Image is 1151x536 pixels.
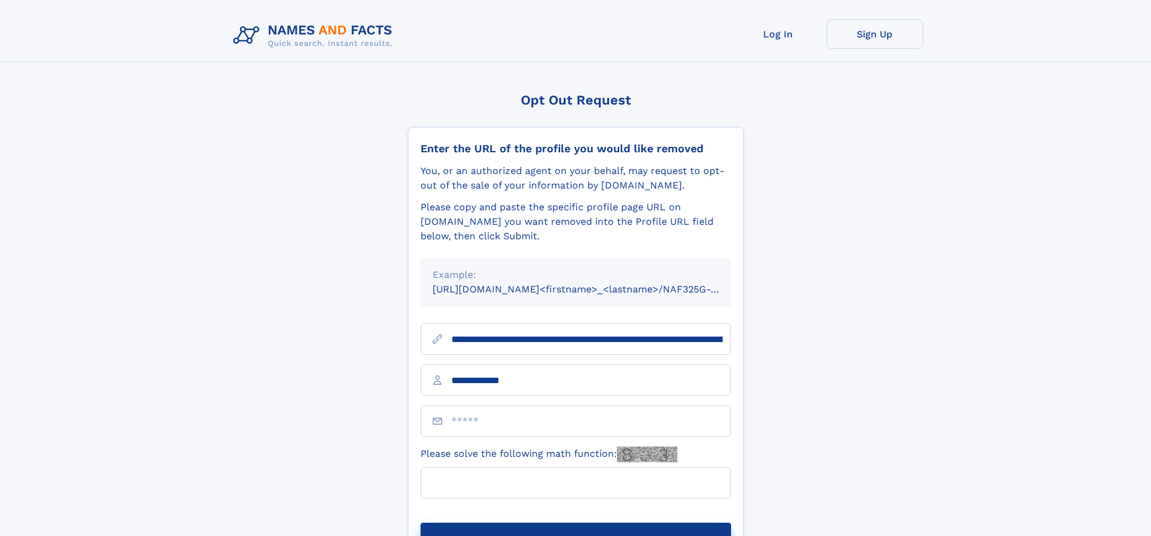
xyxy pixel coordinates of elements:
div: You, or an authorized agent on your behalf, may request to opt-out of the sale of your informatio... [421,164,731,193]
a: Log In [730,19,827,49]
div: Please copy and paste the specific profile page URL on [DOMAIN_NAME] you want removed into the Pr... [421,200,731,244]
a: Sign Up [827,19,923,49]
label: Please solve the following math function: [421,447,677,462]
img: Logo Names and Facts [228,19,402,52]
small: [URL][DOMAIN_NAME]<firstname>_<lastname>/NAF325G-xxxxxxxx [433,283,754,295]
div: Enter the URL of the profile you would like removed [421,142,731,155]
div: Opt Out Request [408,92,744,108]
div: Example: [433,268,719,282]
